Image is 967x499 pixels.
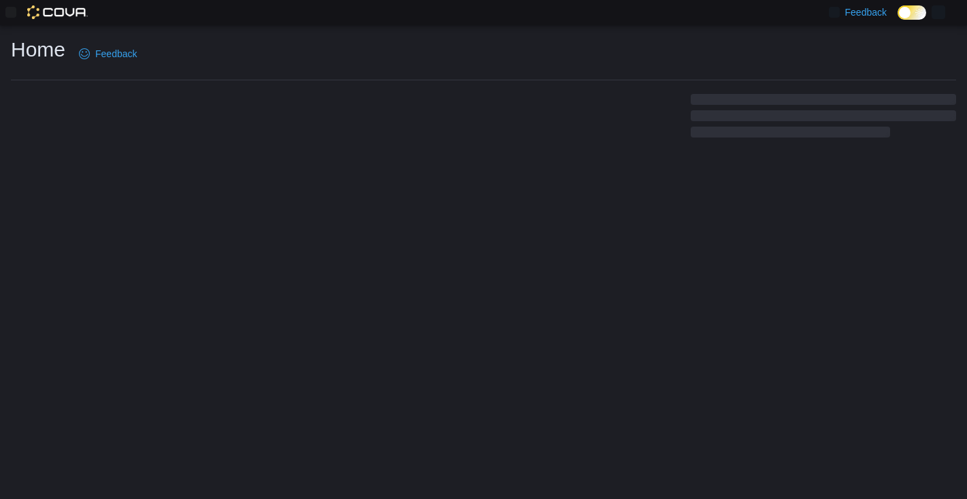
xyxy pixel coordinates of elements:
span: Loading [691,97,956,140]
a: Feedback [73,40,142,67]
span: Feedback [95,47,137,61]
img: Cova [27,5,88,19]
h1: Home [11,36,65,63]
input: Dark Mode [898,5,926,20]
span: Feedback [845,5,887,19]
